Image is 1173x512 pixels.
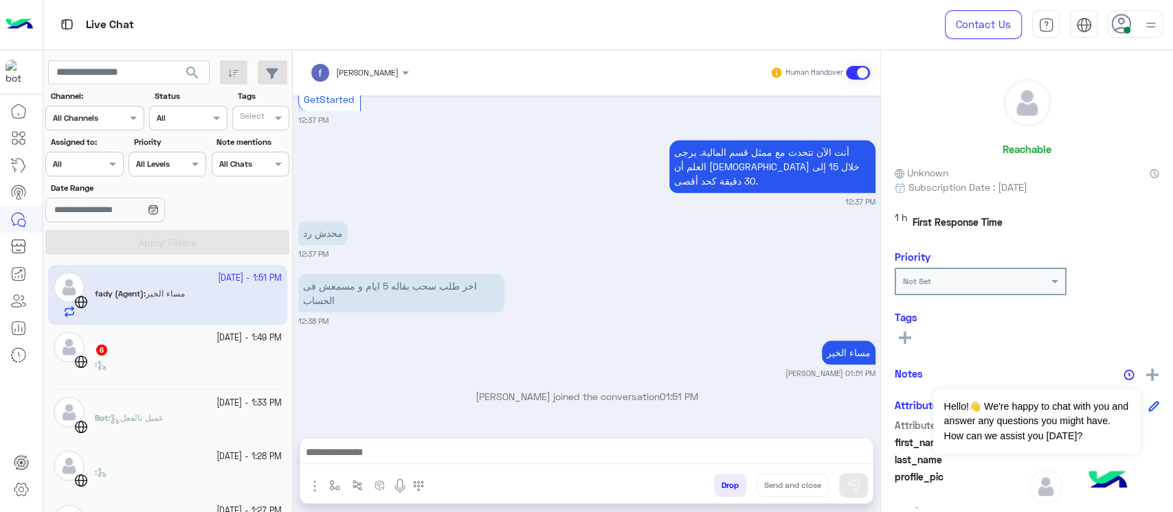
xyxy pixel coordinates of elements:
b: : [95,359,97,369]
img: create order [375,480,386,491]
button: create order [369,474,392,496]
img: send voice note [392,478,408,494]
img: defaultAdmin.png [54,450,85,481]
a: Contact Us [945,10,1022,39]
img: hulul-logo.png [1084,457,1132,505]
button: select flow [324,474,346,496]
label: Tags [238,90,288,102]
label: Note mentions [216,136,287,148]
button: Send and close [757,474,829,497]
img: WebChat [74,474,88,487]
span: 6 [96,345,107,356]
span: profile_pic [895,469,1026,501]
p: [PERSON_NAME] joined the conversation [298,389,875,404]
small: Human Handover [785,67,843,78]
p: 5/10/2025, 12:37 PM [298,221,348,245]
small: 12:37 PM [845,196,875,207]
span: 01:51 PM [660,391,698,402]
small: [PERSON_NAME] 01:51 PM [785,368,875,379]
span: last_name [895,452,1026,467]
img: 171468393613305 [5,60,30,84]
h6: Priority [895,251,930,263]
a: tab [1032,10,1060,39]
img: select flow [329,480,340,491]
img: defaultAdmin.png [1004,80,1051,126]
img: make a call [413,480,424,491]
img: WebChat [74,355,88,369]
button: Apply Filters [45,230,289,255]
p: 5/10/2025, 1:51 PM [822,340,875,364]
span: First Response Time [913,215,1003,229]
button: Drop [714,474,746,497]
small: 12:37 PM [298,115,328,126]
h6: Attributes [895,399,943,411]
small: [DATE] - 1:49 PM [216,331,282,345]
img: Logo [5,10,33,39]
span: Attribute Name [895,418,1026,432]
img: defaultAdmin.png [54,397,85,428]
img: send attachment [306,478,323,494]
h6: Reachable [1003,143,1051,155]
label: Assigned to: [51,136,122,148]
button: Trigger scenario [346,474,369,496]
img: add [1146,369,1159,381]
small: 12:37 PM [298,248,328,259]
small: 12:38 PM [298,316,328,327]
h6: Notes [895,367,923,380]
img: Trigger scenario [352,480,363,491]
span: search [184,65,201,81]
img: send message [847,478,860,492]
span: GetStarted [304,93,355,105]
span: 1 h [895,210,907,235]
span: Hello!👋 We're happy to chat with you and answer any questions you might have. How can we assist y... [933,389,1140,454]
small: [DATE] - 1:28 PM [216,450,282,463]
span: first_name [895,435,1026,450]
p: 5/10/2025, 12:38 PM [298,274,504,312]
img: defaultAdmin.png [54,331,85,362]
span: عميل بالفعل [110,412,164,423]
label: Channel: [51,90,143,102]
img: tab [1038,17,1054,33]
span: Bot [95,412,108,423]
span: Subscription Date : [DATE] [908,180,1027,194]
h6: Tags [895,311,1159,323]
div: Select [238,110,265,126]
p: Live Chat [86,16,134,34]
img: defaultAdmin.png [1029,469,1063,504]
p: 5/10/2025, 12:37 PM [669,140,875,193]
img: WebChat [74,420,88,434]
img: profile [1142,16,1159,34]
img: tab [1076,17,1092,33]
button: search [176,60,210,90]
label: Status [155,90,225,102]
img: tab [58,16,76,33]
label: Date Range [51,182,205,194]
small: [DATE] - 1:33 PM [216,397,282,410]
span: [PERSON_NAME] [336,67,399,78]
span: Unknown [895,165,948,180]
b: : [95,467,97,477]
b: : [95,412,110,423]
label: Priority [134,136,205,148]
